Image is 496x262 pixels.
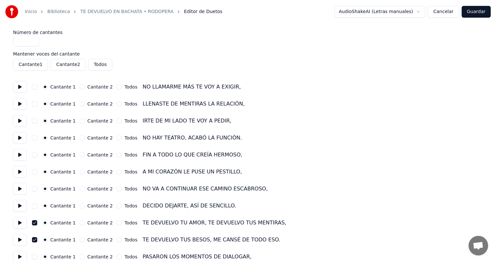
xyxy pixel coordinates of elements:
[88,204,113,208] label: Cantante 2
[13,52,483,56] label: Mantener voces del cantante
[80,8,173,15] a: TE DEVUELVO EN BACHATA • RODOPERA
[143,83,241,91] div: NO LLAMARME MÁS TE VOY A EXIGIR,
[88,102,113,106] label: Cantante 2
[469,236,488,255] div: Chat abierto
[88,187,113,191] label: Cantante 2
[5,5,18,18] img: youka
[143,219,286,227] div: TE DEVUELVO TU AMOR, TE DEVUELVO TUS MENTIRAS,
[124,237,137,242] label: Todos
[124,102,137,106] label: Todos
[124,254,137,259] label: Todos
[50,153,76,157] label: Cantante 1
[124,85,137,89] label: Todos
[50,254,76,259] label: Cantante 1
[124,119,137,123] label: Todos
[143,117,232,125] div: IRTE DE MI LADO TE VOY A PEDIR,
[50,119,76,123] label: Cantante 1
[51,59,86,71] button: Cantante2
[25,8,37,15] a: Inicio
[50,221,76,225] label: Cantante 1
[50,170,76,174] label: Cantante 1
[47,8,70,15] a: Biblioteca
[88,136,113,140] label: Cantante 2
[124,170,137,174] label: Todos
[50,85,76,89] label: Cantante 1
[50,187,76,191] label: Cantante 1
[13,30,483,35] label: Número de cantantes
[184,8,222,15] span: Editor de Duetos
[88,119,113,123] label: Cantante 2
[143,236,280,244] div: TE DEVUELVO TUS BESOS, ME CANSÉ DE TODO ESO.
[462,6,491,18] button: Guardar
[143,100,245,108] div: LLENASTE DE MENTIRAS LA RELACIÓN,
[88,237,113,242] label: Cantante 2
[124,153,137,157] label: Todos
[88,170,113,174] label: Cantante 2
[124,204,137,208] label: Todos
[428,6,459,18] button: Cancelar
[88,85,113,89] label: Cantante 2
[13,59,48,71] button: Cantante1
[143,253,252,261] div: PASARON LOS MOMENTOS DE DIALOGAR,
[143,202,236,210] div: DECIDO DEJARTE, ASÍ DE SENCILLO.
[88,153,113,157] label: Cantante 2
[88,254,113,259] label: Cantante 2
[143,185,268,193] div: NO VA A CONTINUAR ESE CAMINO ESCABROSO,
[143,168,242,176] div: A MI CORAZÓN LE PUSE UN PESTILLO,
[50,237,76,242] label: Cantante 1
[25,8,222,15] nav: breadcrumb
[124,187,137,191] label: Todos
[143,151,243,159] div: FIN A TODO LO QUE CREÍA HERMOSO,
[124,136,137,140] label: Todos
[50,102,76,106] label: Cantante 1
[50,204,76,208] label: Cantante 1
[124,221,137,225] label: Todos
[88,59,112,71] button: Todos
[143,134,242,142] div: NO HAY TEATRO, ACABÓ LA FUNCIÓN.
[50,136,76,140] label: Cantante 1
[88,221,113,225] label: Cantante 2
